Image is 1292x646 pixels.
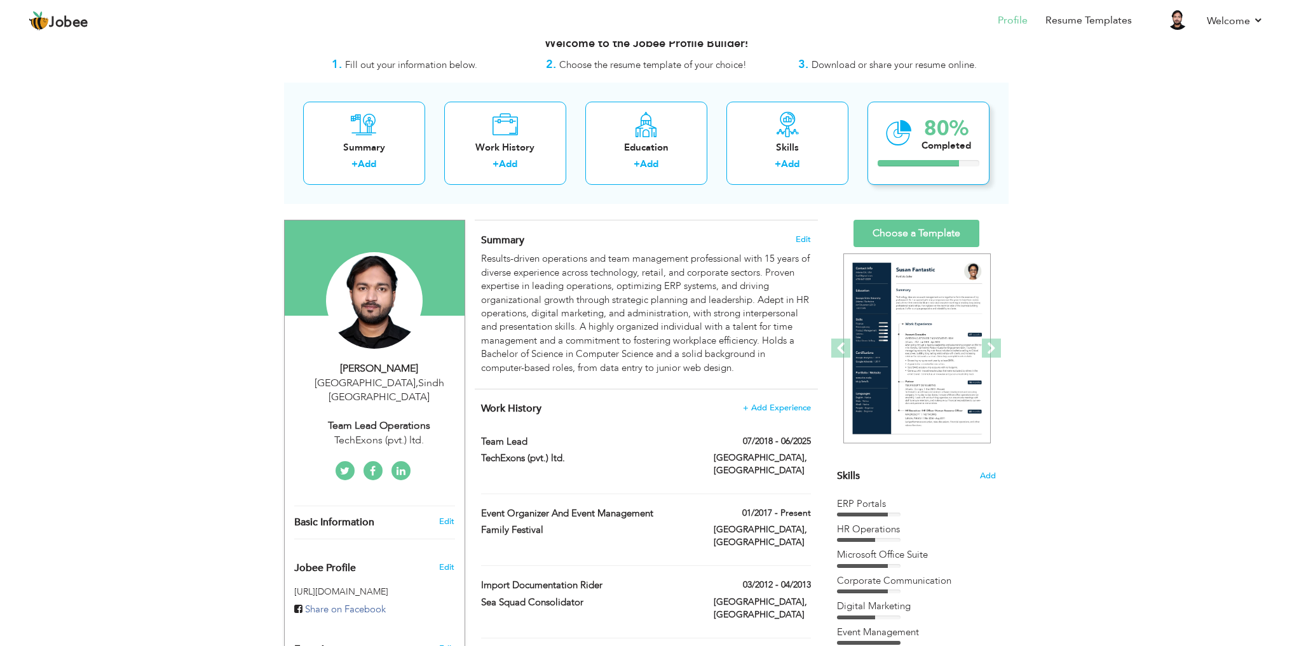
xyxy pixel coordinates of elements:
label: [GEOGRAPHIC_DATA], [GEOGRAPHIC_DATA] [714,452,811,477]
strong: 1. [332,57,342,72]
a: Add [358,158,376,170]
div: [PERSON_NAME] [294,361,465,376]
span: Choose the resume template of your choice! [559,58,747,71]
strong: 3. [798,57,808,72]
label: 07/2018 - 06/2025 [743,435,811,448]
div: Microsoft Office Suite [837,548,996,562]
label: Family Festival [481,523,695,537]
a: Add [499,158,517,170]
div: Education [595,141,697,154]
label: Team Lead [481,435,695,448]
label: Event Organizer and Event Management [481,507,695,520]
span: Edit [439,562,454,573]
span: + Add Experience [743,403,811,412]
img: Muhammad Waqas [326,252,423,349]
a: Jobee [29,11,88,31]
span: , [416,376,418,390]
label: + [493,158,499,171]
label: TechExons (pvt.) ltd. [481,452,695,465]
div: Digital Marketing [837,600,996,613]
label: 01/2017 - Present [742,507,811,520]
a: Choose a Template [853,220,979,247]
h3: Welcome to the Jobee Profile Builder! [284,37,1009,50]
div: Completed [921,139,971,152]
span: Fill out your information below. [345,58,477,71]
label: [GEOGRAPHIC_DATA], [GEOGRAPHIC_DATA] [714,596,811,621]
span: Add [980,470,996,482]
div: [GEOGRAPHIC_DATA] Sindh [GEOGRAPHIC_DATA] [294,376,465,405]
label: Import Documentation Rider [481,579,695,592]
h4: Adding a summary is a quick and easy way to highlight your experience and interests. [481,234,810,246]
div: Skills [737,141,838,154]
img: jobee.io [29,11,49,31]
div: Event Management [837,626,996,639]
img: Profile Img [1167,10,1188,30]
div: Summary [313,141,415,154]
div: HR Operations [837,523,996,536]
div: 80% [921,118,971,139]
a: Add [781,158,799,170]
h5: [URL][DOMAIN_NAME] [294,587,455,596]
span: Edit [796,235,811,244]
span: Skills [837,469,860,483]
span: Jobee [49,16,88,30]
div: Team Lead Operations [294,419,465,433]
span: Work History [481,401,541,415]
span: Download or share your resume online. [812,58,977,71]
strong: 2. [546,57,556,72]
span: Jobee Profile [294,563,356,574]
span: Summary [481,233,524,247]
div: ERP Portals [837,497,996,511]
a: Profile [998,13,1028,28]
a: Add [640,158,658,170]
span: Basic Information [294,517,374,528]
label: 03/2012 - 04/2013 [743,579,811,591]
label: + [775,158,781,171]
div: Corporate Communication [837,574,996,588]
label: [GEOGRAPHIC_DATA], [GEOGRAPHIC_DATA] [714,523,811,549]
span: Share on Facebook [305,603,386,616]
div: Enhance your career by creating a custom URL for your Jobee public profile. [285,549,465,581]
a: Edit [439,516,454,527]
label: + [351,158,358,171]
label: Sea Squad Consolidator [481,596,695,609]
div: TechExons (pvt.) ltd. [294,433,465,448]
div: Results-driven operations and team management professional with 15 years of diverse experience ac... [481,252,810,375]
a: Resume Templates [1045,13,1132,28]
div: Work History [454,141,556,154]
label: + [634,158,640,171]
a: Welcome [1207,13,1263,29]
h4: This helps to show the companies you have worked for. [481,402,810,415]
